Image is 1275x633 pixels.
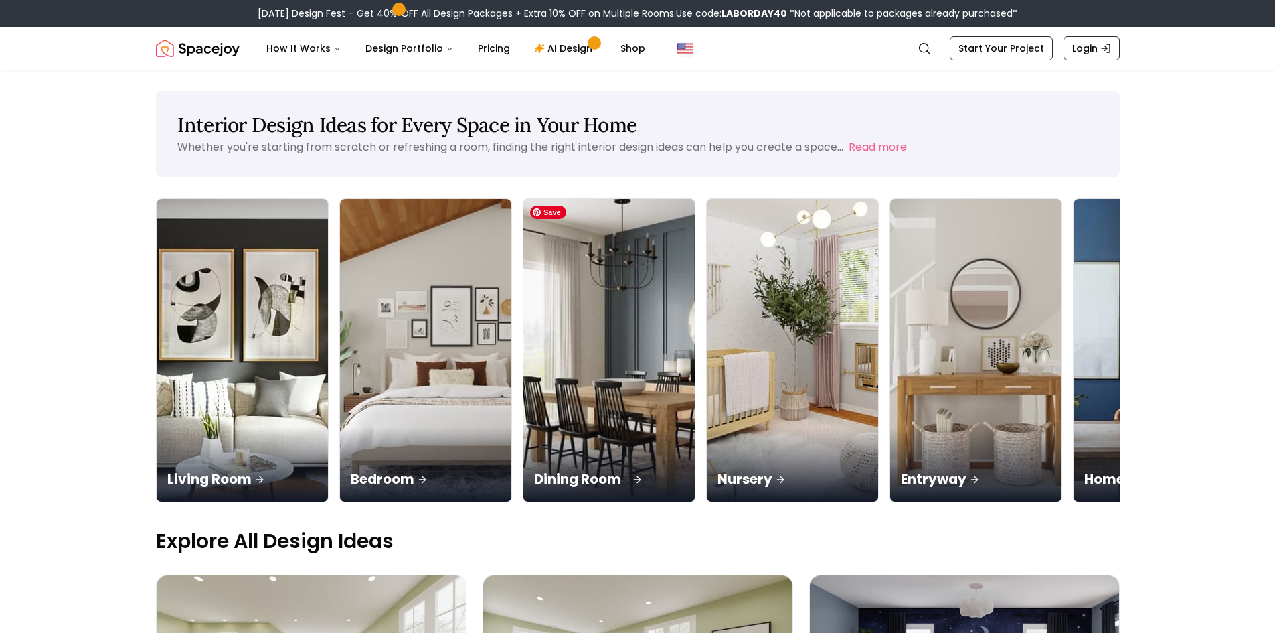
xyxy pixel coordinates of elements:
[706,198,879,502] a: NurseryNursery
[1074,199,1245,502] img: Home Office
[167,470,317,488] p: Living Room
[523,198,695,502] a: Dining RoomDining Room
[339,198,512,502] a: BedroomBedroom
[467,35,521,62] a: Pricing
[534,470,684,488] p: Dining Room
[156,27,1120,70] nav: Global
[1073,198,1246,502] a: Home OfficeHome Office
[523,35,607,62] a: AI Design
[530,206,566,219] span: Save
[156,198,329,502] a: Living RoomLiving Room
[256,35,656,62] nav: Main
[351,470,501,488] p: Bedroom
[721,7,787,20] b: LABORDAY40
[156,35,240,62] img: Spacejoy Logo
[901,470,1051,488] p: Entryway
[717,470,867,488] p: Nursery
[1064,36,1120,60] a: Login
[889,198,1062,502] a: EntrywayEntryway
[156,529,1120,553] p: Explore All Design Ideas
[707,199,878,502] img: Nursery
[177,113,1098,137] h1: Interior Design Ideas for Every Space in Your Home
[787,7,1017,20] span: *Not applicable to packages already purchased*
[890,199,1061,502] img: Entryway
[258,7,1017,20] div: [DATE] Design Fest – Get 40% OFF All Design Packages + Extra 10% OFF on Multiple Rooms.
[156,35,240,62] a: Spacejoy
[676,7,787,20] span: Use code:
[1084,470,1234,488] p: Home Office
[355,35,464,62] button: Design Portfolio
[340,199,511,502] img: Bedroom
[177,139,843,155] p: Whether you're starting from scratch or refreshing a room, finding the right interior design idea...
[849,139,907,155] button: Read more
[677,40,693,56] img: United States
[256,35,352,62] button: How It Works
[950,36,1053,60] a: Start Your Project
[610,35,656,62] a: Shop
[519,192,699,510] img: Dining Room
[157,199,328,502] img: Living Room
